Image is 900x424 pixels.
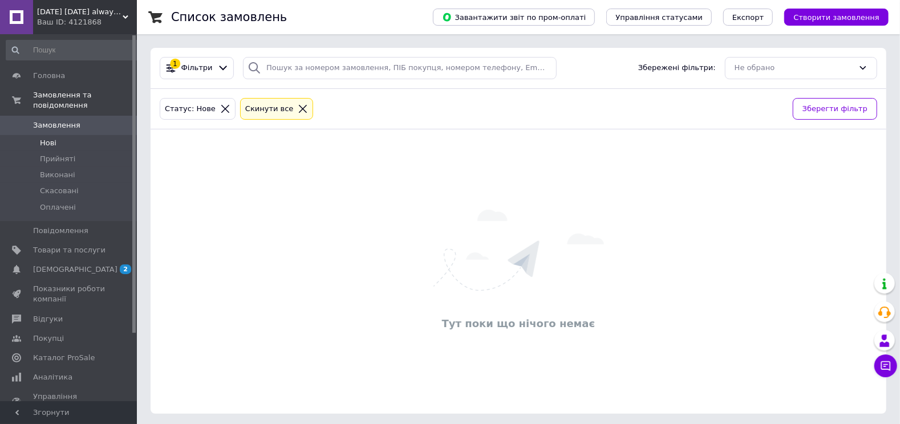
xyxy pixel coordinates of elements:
span: Оплачені [40,202,76,213]
span: Покупці [33,333,64,344]
span: Повідомлення [33,226,88,236]
button: Завантажити звіт по пром-оплаті [433,9,595,26]
h1: Список замовлень [171,10,287,24]
span: Скасовані [40,186,79,196]
span: Прийняті [40,154,75,164]
span: Today tomorrow always Avon [37,7,123,17]
span: Нові [40,138,56,148]
span: Завантажити звіт по пром-оплаті [442,12,586,22]
div: Тут поки що нічого немає [156,316,881,331]
span: Замовлення [33,120,80,131]
span: [DEMOGRAPHIC_DATA] [33,264,117,275]
button: Створити замовлення [784,9,889,26]
button: Експорт [723,9,773,26]
input: Пошук за номером замовлення, ПІБ покупця, номером телефону, Email, номером накладної [243,57,557,79]
span: Показники роботи компанії [33,284,106,304]
span: Відгуки [33,314,63,324]
div: Cкинути все [243,103,296,115]
a: Створити замовлення [773,13,889,21]
button: Зберегти фільтр [793,98,877,120]
div: Ваш ID: 4121868 [37,17,137,27]
span: Фільтри [181,63,213,74]
span: Головна [33,71,65,81]
span: Управління статусами [615,13,703,22]
div: Не обрано [735,62,854,74]
span: Експорт [732,13,764,22]
div: Статус: Нове [163,103,218,115]
span: Управління сайтом [33,392,106,412]
span: Збережені фільтри: [638,63,716,74]
span: Аналітика [33,372,72,382]
span: 2 [120,264,131,274]
span: Каталог ProSale [33,353,95,363]
button: Управління статусами [606,9,712,26]
span: Зберегти фільтр [802,103,867,115]
span: Виконані [40,170,75,180]
div: 1 [170,59,180,69]
span: Товари та послуги [33,245,106,255]
input: Пошук [6,40,144,60]
span: Замовлення та повідомлення [33,90,137,111]
button: Чат з покупцем [874,354,897,377]
span: Створити замовлення [793,13,879,22]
